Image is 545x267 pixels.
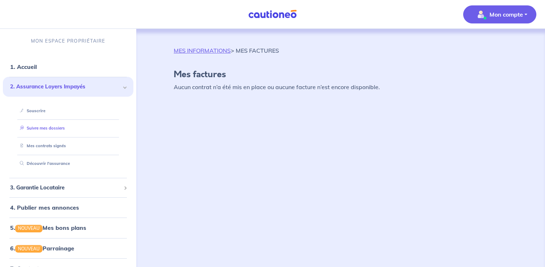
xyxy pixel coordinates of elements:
[10,224,86,231] a: 5.NOUVEAUMes bons plans
[17,126,65,131] a: Suivre mes dossiers
[17,161,70,166] a: Découvrir l'assurance
[17,143,66,148] a: Mes contrats signés
[174,83,508,91] p: Aucun contrat n’a été mis en place ou aucune facture n’est encore disponible.
[12,105,125,117] div: Souscrire
[3,181,133,195] div: 3. Garantie Locataire
[12,158,125,170] div: Découvrir l'assurance
[10,204,79,211] a: 4. Publier mes annonces
[174,69,508,80] h4: Mes factures
[17,108,45,113] a: Souscrire
[31,38,105,44] p: MON ESPACE PROPRIÉTAIRE
[3,60,133,74] div: 1. Accueil
[3,200,133,215] div: 4. Publier mes annonces
[10,245,74,252] a: 6.NOUVEAUParrainage
[3,77,133,97] div: 2. Assurance Loyers Impayés
[10,63,37,70] a: 1. Accueil
[489,10,523,19] p: Mon compte
[3,241,133,255] div: 6.NOUVEAUParrainage
[174,46,279,55] p: > MES FACTURES
[174,47,231,54] a: MES INFORMATIONS
[3,220,133,235] div: 5.NOUVEAUMes bons plans
[12,140,125,152] div: Mes contrats signés
[10,184,121,192] span: 3. Garantie Locataire
[245,10,300,19] img: Cautioneo
[10,83,121,91] span: 2. Assurance Loyers Impayés
[463,5,536,23] button: illu_account_valid_menu.svgMon compte
[475,9,487,20] img: illu_account_valid_menu.svg
[12,122,125,134] div: Suivre mes dossiers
